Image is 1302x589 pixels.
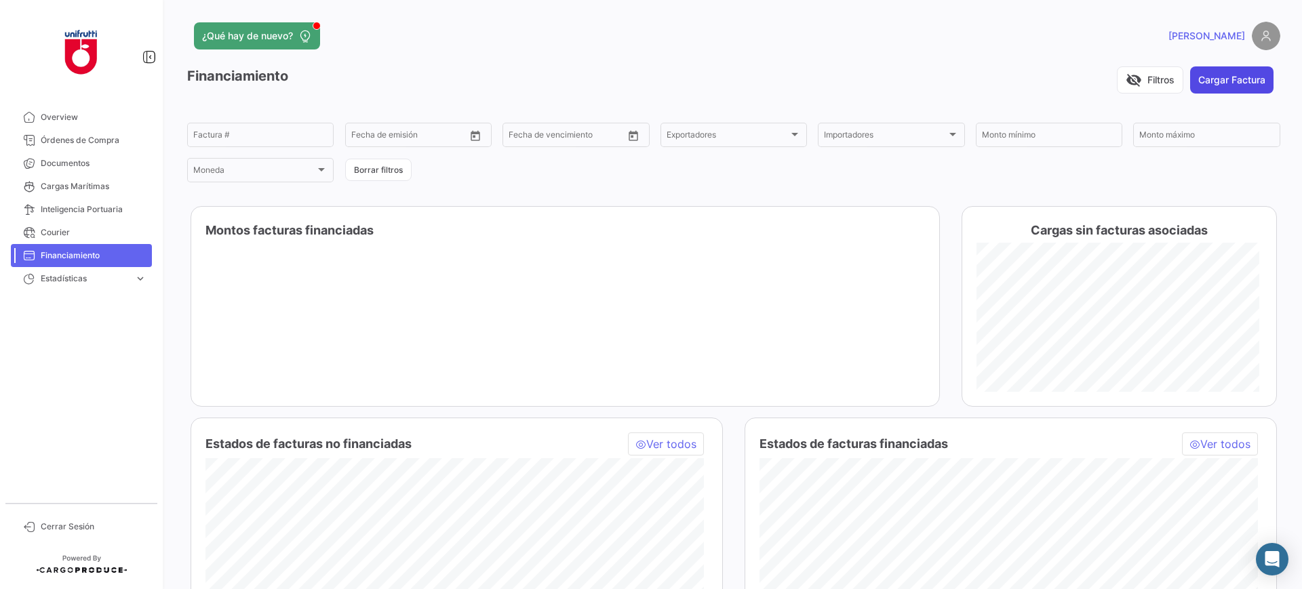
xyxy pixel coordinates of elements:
button: Ver todos [1183,433,1257,455]
span: Órdenes de Compra [41,134,146,146]
button: Open calendar [623,125,644,146]
a: Overview [11,106,152,129]
a: Inteligencia Portuaria [11,198,152,221]
button: ¿Qué hay de nuevo? [194,22,320,49]
a: Documentos [11,152,152,175]
span: Financiamiento [41,249,146,262]
button: Ver todos [629,433,703,455]
a: Financiamiento [11,244,152,267]
a: Órdenes de Compra [11,129,152,152]
input: Hasta [542,132,597,142]
span: visibility_off [1126,72,1142,88]
div: Abrir Intercom Messenger [1256,543,1288,575]
span: Moneda [193,167,315,177]
span: Courier [41,226,146,239]
span: expand_more [134,272,146,285]
button: Cargar Factura [1190,66,1274,94]
input: Desde [351,132,376,142]
span: Documentos [41,157,146,169]
span: Cargas Marítimas [41,180,146,192]
a: Courier [11,221,152,244]
span: Exportadores [667,132,789,142]
span: ¿Qué hay de nuevo? [202,29,293,43]
a: Cargas Marítimas [11,175,152,198]
button: Borrar filtros [345,159,412,181]
h4: Estados de facturas no financiadas [205,434,412,453]
h4: Montos facturas financiadas [205,221,374,240]
input: Hasta [385,132,439,142]
button: Open calendar [465,125,486,146]
span: Estadísticas [41,272,129,285]
span: Inteligencia Portuaria [41,203,146,216]
button: visibility_offFiltros [1117,66,1183,94]
h4: Estados de facturas financiadas [759,434,948,453]
h3: Financiamiento [187,66,288,86]
span: Overview [41,111,146,123]
span: Cerrar Sesión [41,521,146,533]
img: placeholder-user.png [1252,22,1280,50]
span: Importadores [824,132,946,142]
img: 6ae399ea-e399-42fc-a4aa-7bf23cf385c8.jpg [47,16,115,84]
span: [PERSON_NAME] [1168,29,1245,43]
input: Desde [509,132,533,142]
